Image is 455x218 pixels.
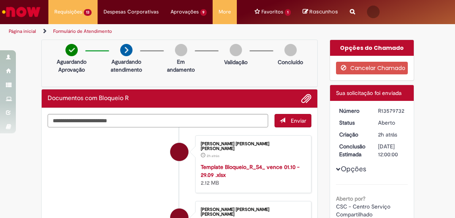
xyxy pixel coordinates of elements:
div: 2.12 MB [201,163,303,187]
div: [PERSON_NAME] [PERSON_NAME] [PERSON_NAME] [201,142,303,151]
img: arrow-next.png [120,44,132,56]
p: Concluído [278,58,303,66]
span: 1 [285,9,291,16]
button: Cancelar Chamado [336,62,408,74]
div: Opções do Chamado [330,40,414,56]
div: [DATE] 12:00:00 [378,142,405,158]
textarea: Digite sua mensagem aqui... [48,114,268,127]
span: Aprovações [171,8,199,16]
span: Enviar [291,117,306,124]
p: Aguardando atendimento [111,58,142,74]
dt: Status [333,119,372,127]
dt: Criação [333,131,372,138]
div: Aberto [378,119,405,127]
span: CSC - Centro Serviço Compartilhado [336,203,392,218]
img: ServiceNow [1,4,42,20]
h2: Documentos com Bloqueio R Histórico de tíquete [48,95,129,102]
img: img-circle-grey.png [284,44,297,56]
a: No momento, sua lista de rascunhos tem 0 Itens [303,8,338,15]
time: 30/09/2025 08:33:16 [378,131,397,138]
span: Sua solicitação foi enviada [336,89,401,97]
button: Enviar [275,114,311,127]
p: Aguardando Aprovação [57,58,86,74]
span: Requisições [54,8,82,16]
span: 13 [84,9,92,16]
a: Template Bloqueio_R_S4_ vence 01.10 - 29.09 .xlsx [201,163,299,178]
span: 9 [200,9,207,16]
img: img-circle-grey.png [230,44,242,56]
span: 2h atrás [378,131,397,138]
span: More [219,8,231,16]
time: 30/09/2025 08:32:48 [207,154,219,158]
dt: Conclusão Estimada [333,142,372,158]
span: Despesas Corporativas [104,8,159,16]
dt: Número [333,107,372,115]
div: Fátima Aparecida Mendes Pedreira [170,143,188,161]
img: check-circle-green.png [65,44,78,56]
a: Formulário de Atendimento [53,28,112,34]
button: Adicionar anexos [301,93,311,104]
p: Em andamento [167,58,195,74]
b: Aberto por? [336,195,365,202]
p: Validação [224,58,248,66]
div: R13579732 [378,107,405,115]
span: Rascunhos [309,8,338,15]
img: img-circle-grey.png [175,44,187,56]
div: 30/09/2025 08:33:16 [378,131,405,138]
ul: Trilhas de página [6,24,259,39]
span: 2h atrás [207,154,219,158]
a: Página inicial [9,28,36,34]
div: [PERSON_NAME] [PERSON_NAME] [PERSON_NAME] [201,207,303,217]
span: Favoritos [261,8,283,16]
